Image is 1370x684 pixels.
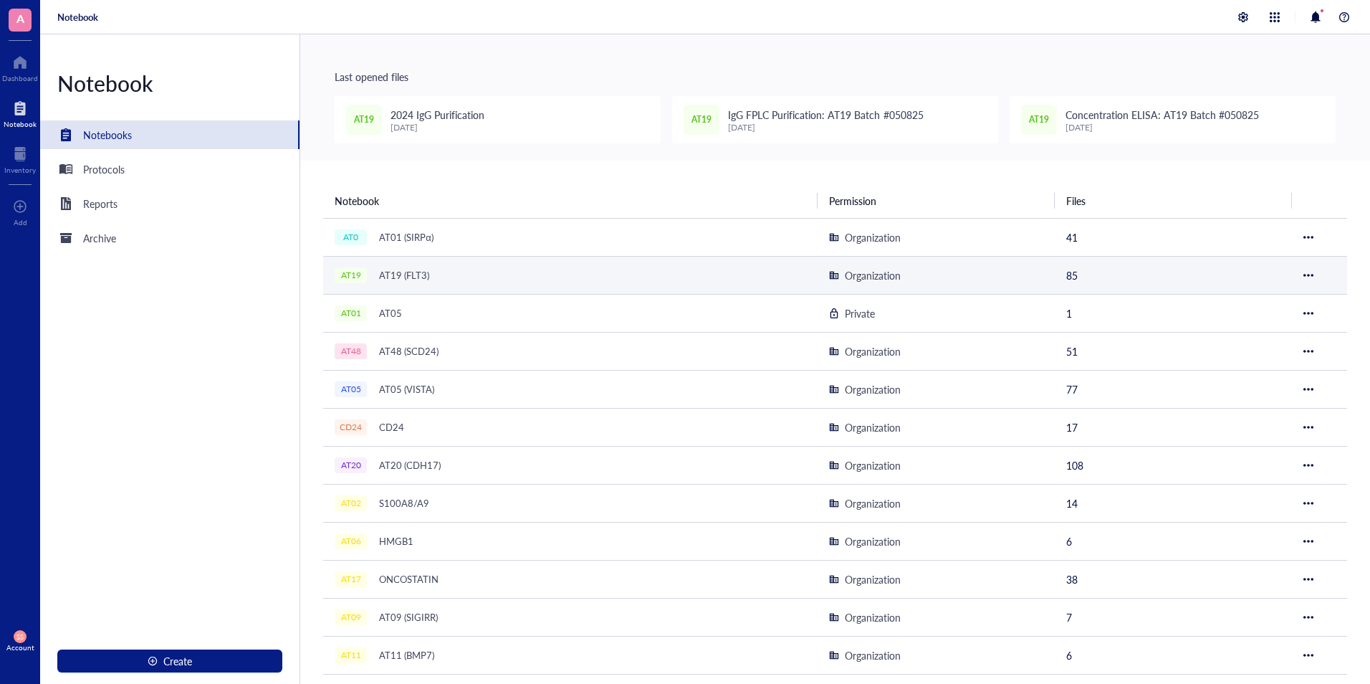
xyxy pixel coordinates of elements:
[373,531,420,551] div: HMGB1
[83,230,116,246] div: Archive
[354,113,374,127] span: AT19
[1055,484,1292,522] td: 14
[845,533,901,549] div: Organization
[1055,370,1292,408] td: 77
[1055,560,1292,598] td: 38
[1055,408,1292,446] td: 17
[1055,332,1292,370] td: 51
[1055,256,1292,294] td: 85
[391,123,484,133] div: [DATE]
[1065,108,1259,122] span: Concentration ELISA: AT19 Batch #050825
[373,493,436,513] div: S100A8/A9
[83,161,125,177] div: Protocols
[1055,294,1292,332] td: 1
[40,224,300,252] a: Archive
[845,381,901,397] div: Organization
[163,655,192,667] span: Create
[4,97,37,128] a: Notebook
[1055,446,1292,484] td: 108
[373,227,440,247] div: AT01 (SIRPα)
[845,647,901,663] div: Organization
[14,218,27,227] div: Add
[845,343,901,359] div: Organization
[1055,218,1292,256] td: 41
[1065,123,1259,133] div: [DATE]
[373,607,444,627] div: AT09 (SIGIRR)
[16,9,24,27] span: A
[391,108,484,122] span: 2024 IgG Purification
[83,196,118,212] div: Reports
[373,341,445,361] div: AT48 (SCD24)
[1055,598,1292,636] td: 7
[335,69,1336,85] div: Last opened files
[728,123,923,133] div: [DATE]
[40,120,300,149] a: Notebooks
[845,305,875,321] div: Private
[373,569,445,589] div: ONCOSTATIN
[323,184,818,218] th: Notebook
[40,69,300,98] div: Notebook
[2,51,38,82] a: Dashboard
[818,184,1055,218] th: Permission
[57,11,98,24] a: Notebook
[691,113,712,127] span: AT19
[373,417,411,437] div: CD24
[40,189,300,218] a: Reports
[4,166,36,174] div: Inventory
[6,643,34,652] div: Account
[4,120,37,128] div: Notebook
[728,108,923,122] span: IgG FPLC Purification: AT19 Batch #050825
[373,455,447,475] div: AT20 (CDH17)
[1055,522,1292,560] td: 6
[1055,636,1292,674] td: 6
[2,74,38,82] div: Dashboard
[373,303,408,323] div: AT05
[845,571,901,587] div: Organization
[845,495,901,511] div: Organization
[845,419,901,435] div: Organization
[1029,113,1049,127] span: AT19
[1055,184,1292,218] th: Files
[373,645,441,665] div: AT11 (BMP7)
[40,155,300,184] a: Protocols
[57,650,282,673] button: Create
[845,267,901,283] div: Organization
[845,457,901,473] div: Organization
[845,229,901,245] div: Organization
[4,143,36,174] a: Inventory
[373,379,441,399] div: AT05 (VISTA)
[845,609,901,625] div: Organization
[373,265,436,285] div: AT19 (FLT3)
[83,127,132,143] div: Notebooks
[16,633,23,641] span: SS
